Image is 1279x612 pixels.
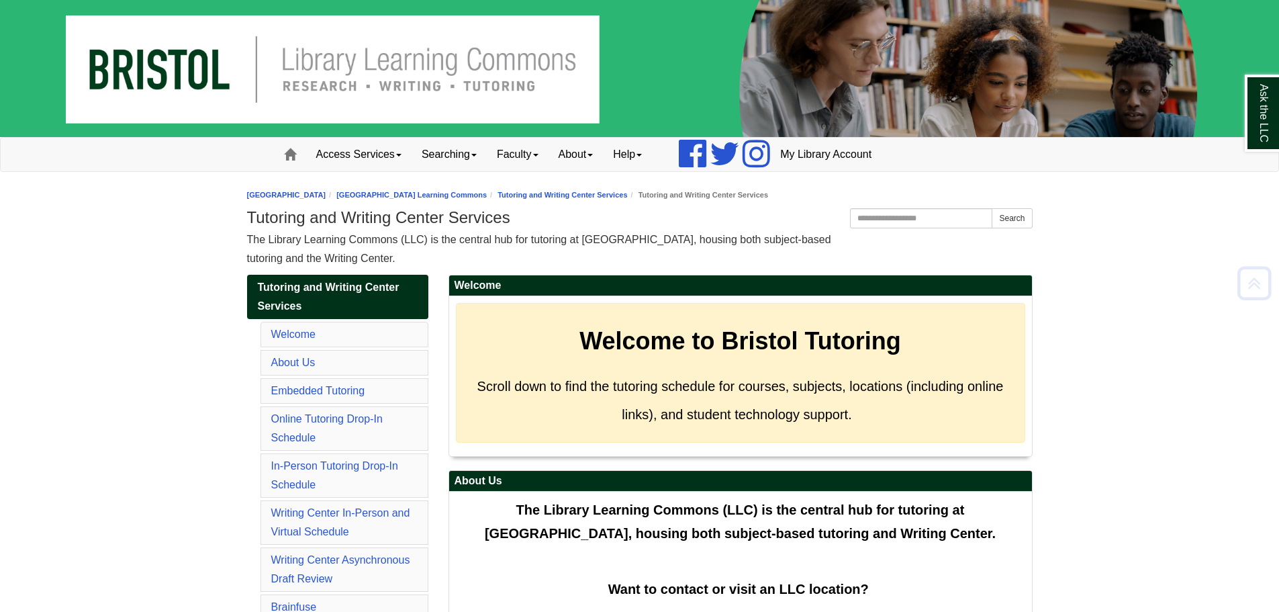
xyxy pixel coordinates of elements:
a: My Library Account [770,138,882,171]
a: Searching [412,138,487,171]
span: The Library Learning Commons (LLC) is the central hub for tutoring at [GEOGRAPHIC_DATA], housing ... [247,234,831,264]
a: Back to Top [1233,274,1276,292]
h2: Welcome [449,275,1032,296]
span: The Library Learning Commons (LLC) is the central hub for tutoring at [GEOGRAPHIC_DATA], housing ... [485,502,996,541]
h1: Tutoring and Writing Center Services [247,208,1033,227]
a: About [549,138,604,171]
strong: Welcome to Bristol Tutoring [579,327,901,355]
button: Search [992,208,1032,228]
a: Access Services [306,138,412,171]
a: Online Tutoring Drop-In Schedule [271,413,383,443]
a: In-Person Tutoring Drop-In Schedule [271,460,398,490]
li: Tutoring and Writing Center Services [628,189,768,202]
nav: breadcrumb [247,189,1033,202]
a: Writing Center In-Person and Virtual Schedule [271,507,410,537]
a: Tutoring and Writing Center Services [498,191,627,199]
a: [GEOGRAPHIC_DATA] [247,191,326,199]
a: Faculty [487,138,549,171]
span: Scroll down to find the tutoring schedule for courses, subjects, locations (including online link... [477,379,1004,422]
strong: Want to contact or visit an LLC location? [608,582,869,597]
a: Embedded Tutoring [271,385,365,396]
a: Tutoring and Writing Center Services [247,275,428,319]
a: Writing Center Asynchronous Draft Review [271,554,410,584]
a: Welcome [271,329,316,340]
a: About Us [271,357,316,368]
a: Help [603,138,652,171]
a: [GEOGRAPHIC_DATA] Learning Commons [336,191,487,199]
h2: About Us [449,471,1032,492]
span: Tutoring and Writing Center Services [258,281,399,312]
